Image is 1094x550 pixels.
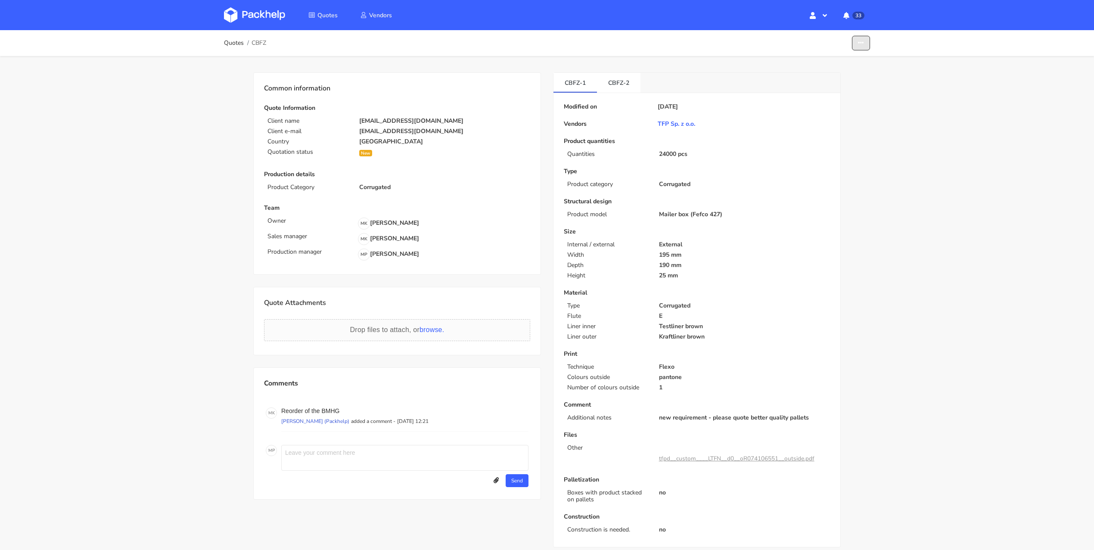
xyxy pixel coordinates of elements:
[659,313,830,320] p: E
[267,249,354,255] p: Production manager
[564,401,830,408] p: Comment
[350,326,444,333] span: Drop files to attach, or
[659,262,830,269] p: 190 mm
[224,34,266,52] nav: breadcrumb
[272,445,275,456] span: P
[358,233,419,245] p: [PERSON_NAME]
[359,138,530,145] p: [GEOGRAPHIC_DATA]
[224,7,285,23] img: Dashboard
[659,414,830,421] p: new requirement - please quote better quality pallets
[567,414,649,421] p: Additional notes
[659,323,830,330] p: Testliner brown
[564,198,830,205] p: Structural design
[267,184,349,191] p: Product Category
[264,105,530,112] p: Quote Information
[567,526,649,533] p: Construction is needed.
[567,241,649,248] p: Internal / external
[597,73,640,92] a: CBFZ-2
[567,384,649,391] p: Number of colours outside
[567,151,649,158] p: Quantities
[268,407,272,419] span: M
[350,7,402,23] a: Vendors
[567,211,649,218] p: Product model
[564,138,830,145] p: Product quantities
[659,454,814,463] a: tfpd__custom____LTFN__d0__oR074106551__outside.pdf
[358,218,419,230] p: [PERSON_NAME]
[298,7,348,23] a: Quotes
[267,218,354,224] p: Owner
[224,40,244,47] a: Quotes
[564,103,654,110] p: Modified on
[567,313,649,320] p: Flute
[359,128,530,135] p: [EMAIL_ADDRESS][DOMAIN_NAME]
[267,138,349,145] p: Country
[659,211,830,218] p: Mailer box (Fefco 427)
[564,228,830,235] p: Size
[564,103,830,533] div: CBFZ-1
[659,489,830,496] p: no
[567,181,649,188] p: Product category
[267,233,354,240] p: Sales manager
[659,333,830,340] p: Kraftliner brown
[267,118,349,124] p: Client name
[358,249,419,261] p: [PERSON_NAME]
[836,7,870,23] button: 33
[264,205,530,211] p: Team
[564,513,830,520] p: Construction
[658,103,678,110] p: [DATE]
[264,378,530,388] p: Comments
[564,289,830,296] p: Material
[567,333,649,340] p: Liner outer
[264,171,530,178] p: Production details
[659,151,830,158] p: 24000 pcs
[264,83,530,94] p: Common information
[358,249,370,260] span: MP
[281,407,528,414] p: Reorder of the BMHG
[268,445,272,456] span: M
[567,374,649,381] p: Colours outside
[272,407,275,419] span: K
[564,476,830,483] p: Palletization
[267,149,349,155] p: Quotation status
[358,233,370,245] span: MK
[564,351,830,357] p: Print
[564,432,830,438] p: Files
[659,384,830,391] p: 1
[659,302,830,309] p: Corrugated
[659,252,830,258] p: 195 mm
[397,418,429,425] p: [DATE] 12:21
[567,364,649,370] p: Technique
[553,73,597,92] a: CBFZ-1
[659,181,830,188] p: Corrugated
[281,418,349,425] p: [PERSON_NAME] (Packhelp)
[659,272,830,279] p: 25 mm
[359,118,530,124] p: [EMAIL_ADDRESS][DOMAIN_NAME]
[317,11,338,19] span: Quotes
[358,218,370,229] span: MK
[567,272,649,279] p: Height
[567,323,649,330] p: Liner inner
[567,252,649,258] p: Width
[252,40,266,47] span: CBFZ
[567,262,649,269] p: Depth
[564,168,830,175] p: Type
[567,302,649,309] p: Type
[567,489,649,503] p: Boxes with product stacked on pallets
[659,374,830,381] p: pantone
[658,121,695,127] span: TFP Sp. z o.o.
[506,474,528,487] button: Send
[564,121,654,127] p: Vendors
[567,444,649,451] p: Other
[359,184,530,191] p: Corrugated
[369,11,392,19] span: Vendors
[420,326,444,333] span: browse.
[267,128,349,135] p: Client e-mail
[852,12,864,19] span: 33
[659,526,830,533] p: no
[659,241,830,248] p: External
[659,364,830,370] p: Flexo
[359,150,372,156] div: New
[264,298,530,309] p: Quote Attachments
[349,418,397,425] p: added a comment -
